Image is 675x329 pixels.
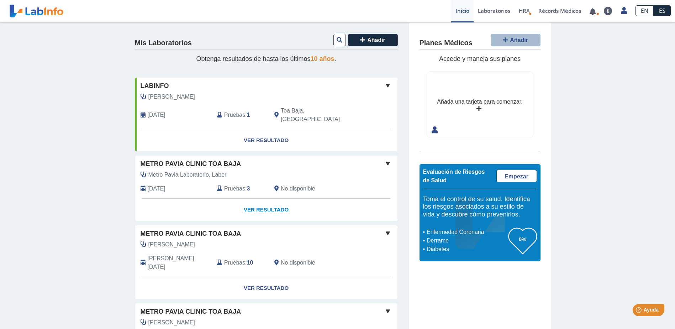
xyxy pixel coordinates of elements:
[141,159,241,169] span: Metro Pavia Clinic Toa Baja
[519,7,530,14] span: HRA
[505,173,528,179] span: Empezar
[141,307,241,317] span: Metro Pavia Clinic Toa Baja
[348,34,398,46] button: Añadir
[496,170,537,182] a: Empezar
[212,184,269,193] div: :
[281,258,315,267] span: No disponible
[281,106,359,124] span: Toa Baja, PR
[224,111,245,119] span: Pruebas
[135,129,397,152] a: Ver Resultado
[148,254,212,271] span: 2025-01-30
[420,39,473,47] h4: Planes Médicos
[212,254,269,271] div: :
[148,111,165,119] span: 2020-11-20
[439,55,521,62] span: Accede y maneja sus planes
[281,184,315,193] span: No disponible
[247,112,250,118] b: 1
[224,184,245,193] span: Pruebas
[311,55,334,62] span: 10 años
[612,301,667,321] iframe: Help widget launcher
[247,186,250,192] b: 3
[148,93,195,101] span: Lluberas, Arturo
[148,171,227,179] span: Metro Pavia Laboratorio, Labor
[423,169,485,183] span: Evaluación de Riesgos de Salud
[196,55,336,62] span: Obtenga resultados de hasta los últimos .
[654,5,671,16] a: ES
[148,318,195,327] span: Vargas, Jonathan
[247,260,253,266] b: 10
[367,37,385,43] span: Añadir
[425,228,508,236] li: Enfermedad Coronaria
[148,240,195,249] span: Vargas, Jonathan
[510,37,528,43] span: Añadir
[636,5,654,16] a: EN
[135,199,397,221] a: Ver Resultado
[135,39,192,47] h4: Mis Laboratorios
[212,106,269,124] div: :
[135,277,397,299] a: Ver Resultado
[423,195,537,219] h5: Toma el control de su salud. Identifica los riesgos asociados a su estilo de vida y descubre cómo...
[141,81,169,91] span: labinfo
[508,235,537,244] h3: 0%
[425,236,508,245] li: Derrame
[437,98,522,106] div: Añada una tarjeta para comenzar.
[141,229,241,239] span: Metro Pavia Clinic Toa Baja
[425,245,508,254] li: Diabetes
[148,184,165,193] span: 2025-09-16
[491,34,540,46] button: Añadir
[224,258,245,267] span: Pruebas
